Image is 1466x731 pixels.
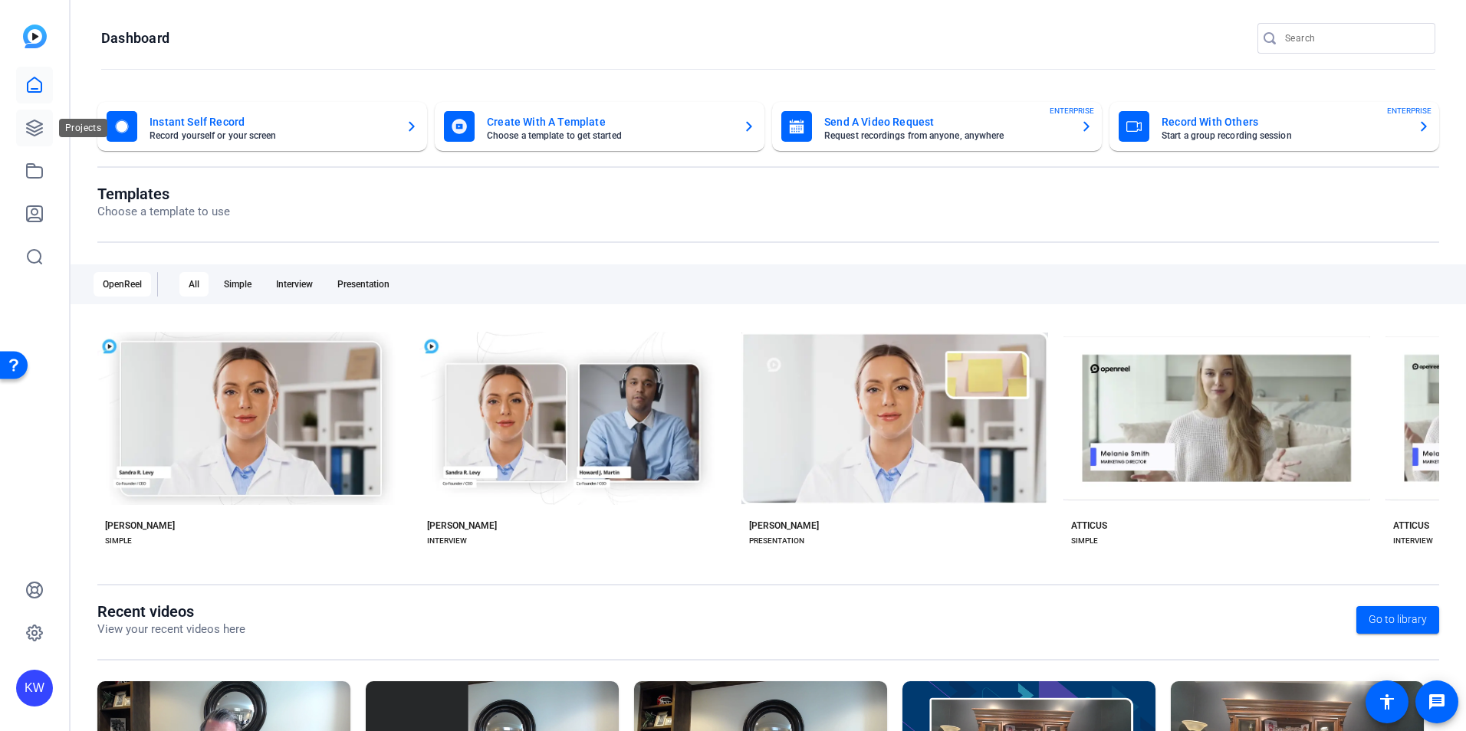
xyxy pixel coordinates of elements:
[1071,520,1107,532] div: ATTICUS
[1071,535,1098,547] div: SIMPLE
[1428,693,1446,711] mat-icon: message
[105,520,175,532] div: [PERSON_NAME]
[23,25,47,48] img: blue-gradient.svg
[1109,102,1439,151] button: Record With OthersStart a group recording sessionENTERPRISE
[97,102,427,151] button: Instant Self RecordRecord yourself or your screen
[59,119,107,137] div: Projects
[150,113,393,131] mat-card-title: Instant Self Record
[1050,105,1094,116] span: ENTERPRISE
[97,185,230,203] h1: Templates
[749,535,804,547] div: PRESENTATION
[1393,535,1433,547] div: INTERVIEW
[16,670,53,706] div: KW
[1369,611,1427,628] span: Go to library
[1162,113,1405,131] mat-card-title: Record With Others
[97,621,245,638] p: View your recent videos here
[328,272,399,297] div: Presentation
[435,102,764,151] button: Create With A TemplateChoose a template to get started
[150,131,393,140] mat-card-subtitle: Record yourself or your screen
[487,131,731,140] mat-card-subtitle: Choose a template to get started
[427,535,467,547] div: INTERVIEW
[97,203,230,221] p: Choose a template to use
[97,602,245,621] h1: Recent videos
[824,113,1068,131] mat-card-title: Send A Video Request
[179,272,209,297] div: All
[105,535,132,547] div: SIMPLE
[101,29,169,48] h1: Dashboard
[487,113,731,131] mat-card-title: Create With A Template
[1356,606,1439,634] a: Go to library
[749,520,819,532] div: [PERSON_NAME]
[1162,131,1405,140] mat-card-subtitle: Start a group recording session
[427,520,497,532] div: [PERSON_NAME]
[267,272,322,297] div: Interview
[215,272,261,297] div: Simple
[1285,29,1423,48] input: Search
[94,272,151,297] div: OpenReel
[1393,520,1429,532] div: ATTICUS
[772,102,1102,151] button: Send A Video RequestRequest recordings from anyone, anywhereENTERPRISE
[824,131,1068,140] mat-card-subtitle: Request recordings from anyone, anywhere
[1387,105,1431,116] span: ENTERPRISE
[1378,693,1396,711] mat-icon: accessibility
